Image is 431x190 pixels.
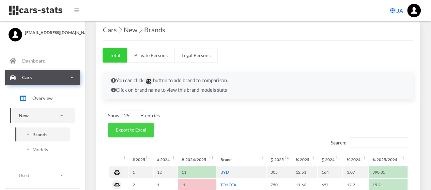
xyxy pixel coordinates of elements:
a: Total [103,48,127,63]
p: Used [19,171,29,179]
a: BYD [220,170,229,175]
th: %&nbsp;2025/2024: activate to sort column ascending [369,154,407,166]
span: [EMAIL_ADDRESS][DOMAIN_NAME] [25,30,77,36]
a: [EMAIL_ADDRESS][DOMAIN_NAME] [9,28,77,36]
select: Showentries [120,110,145,120]
th: #&nbsp;2025: activate to sort column ascending [129,154,153,166]
a: TOYOTA [220,182,236,187]
th: ∑&nbsp;2024: activate to sort column ascending [318,154,342,166]
a: UA [387,4,406,17]
td: 11 [178,166,216,178]
th: ∑&nbsp;2025: activate to sort column ascending [267,154,292,166]
th: #&nbsp;2024: activate to sort column ascending [154,154,178,166]
input: Search: [349,137,408,148]
th: Δ&nbsp;2024/2025: activate to sort column ascending [178,154,216,166]
td: 164 [318,166,342,178]
div: You can click button to add brand to comparison. Click on brand name to view this brand models stats [103,72,413,99]
a: Legal Persons [174,48,218,63]
a: Cars [5,70,80,85]
a: Private Persons [127,48,175,63]
td: 3.07 [343,166,368,178]
span: Models [32,146,48,153]
th: %&nbsp;2025: activate to sort column ascending [292,154,317,166]
span: Brands [32,131,47,138]
a: Dashboard [5,53,80,69]
td: 805 [267,166,292,178]
h4: Cars New Brands [103,24,413,35]
th: : activate to sort column ascending [109,154,128,166]
button: Export to Excel [108,123,154,137]
td: 12 [154,166,178,178]
a: Overview [10,90,75,107]
p: Cars [22,73,32,82]
a: Models [15,142,70,156]
img: navbar brand [9,5,63,16]
span: Export to Excel [116,127,146,133]
th: Brand: activate to sort column ascending [217,154,266,166]
img: ... [407,4,421,17]
td: 12.51 [292,166,317,178]
p: Dashboard [22,56,46,65]
p: New [19,111,29,120]
a: Used [10,168,75,183]
span: Overview [32,94,53,102]
td: 390.85 [369,166,407,178]
a: Brands [15,127,70,141]
label: Show entries [108,110,160,120]
label: Search: [331,137,408,148]
a: New [10,108,75,123]
td: 1 [129,166,153,178]
th: %&nbsp;2024: activate to sort column ascending [343,154,368,166]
